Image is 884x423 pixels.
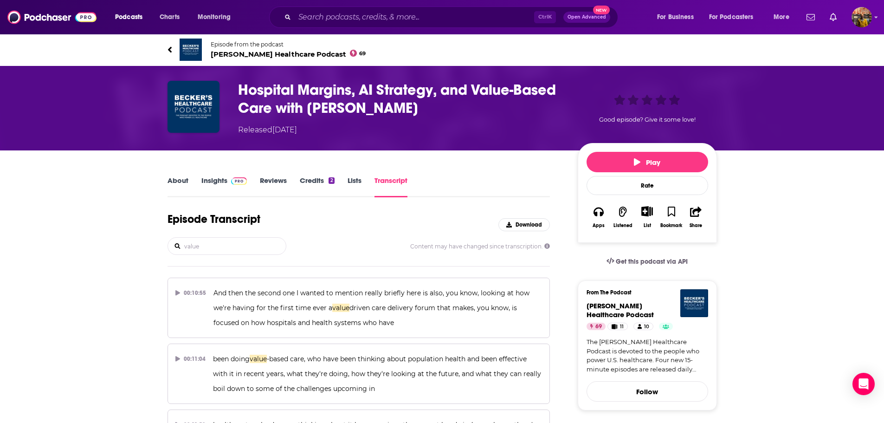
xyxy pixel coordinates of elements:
a: InsightsPodchaser Pro [201,176,247,197]
a: 11 [607,323,627,330]
img: Becker’s Healthcare Podcast [180,39,202,61]
span: Logged in as hratnayake [852,7,872,27]
button: 00:10:55And then the second one I wanted to mention really briefly here is also, you know, lookin... [168,278,550,338]
a: Transcript [374,176,407,197]
a: Show notifications dropdown [826,9,840,25]
div: Open Intercom Messenger [852,373,875,395]
span: been doing [213,355,250,363]
span: -based care, who have been thinking about population health and been effective with it in recent ... [213,355,543,393]
span: More [774,11,789,24]
img: Podchaser Pro [231,177,247,185]
span: value [332,304,349,312]
div: Rate [587,176,708,195]
span: For Podcasters [709,11,754,24]
span: Ctrl K [534,11,556,23]
a: Lists [348,176,361,197]
button: open menu [703,10,767,25]
button: Apps [587,200,611,234]
button: Share [684,200,708,234]
button: Show profile menu [852,7,872,27]
span: For Business [657,11,694,24]
span: And then the second one I wanted to mention really briefly here is also, you know, looking at how... [213,289,531,312]
div: 00:10:55 [175,286,206,300]
button: Open AdvancedNew [563,12,610,23]
span: Good episode? Give it some love! [599,116,696,123]
div: List [644,222,651,228]
h3: From The Podcast [587,289,701,296]
div: 2 [329,177,334,184]
span: Open Advanced [568,15,606,20]
button: Listened [611,200,635,234]
a: Becker’s Healthcare PodcastEpisode from the podcast[PERSON_NAME] Healthcare Podcast69 [168,39,717,61]
div: Released [DATE] [238,124,297,136]
h3: Hospital Margins, AI Strategy, and Value-Based Care with Laura Dyrda [238,81,563,117]
a: Get this podcast via API [599,250,696,273]
button: Play [587,152,708,172]
span: Episode from the podcast [211,41,366,48]
button: open menu [651,10,705,25]
a: About [168,176,188,197]
a: Reviews [260,176,287,197]
img: User Profile [852,7,872,27]
div: Share [690,223,702,228]
h1: Episode Transcript [168,212,260,226]
div: 00:11:04 [175,351,206,366]
a: Credits2 [300,176,334,197]
input: Search podcasts, credits, & more... [295,10,534,25]
span: 10 [644,322,649,332]
button: Download [498,218,550,231]
span: Podcasts [115,11,142,24]
span: value [250,355,267,363]
span: Get this podcast via API [616,258,688,266]
div: Search podcasts, credits, & more... [278,7,627,28]
span: 69 [595,322,602,332]
button: Bookmark [659,200,684,234]
img: Hospital Margins, AI Strategy, and Value-Based Care with Laura Dyrda [168,81,219,133]
span: [PERSON_NAME] Healthcare Podcast [587,301,654,319]
span: 69 [359,52,366,56]
a: The [PERSON_NAME] Healthcare Podcast is devoted to the people who power U.S. healthcare. Four new... [587,338,708,374]
button: open menu [109,10,155,25]
span: [PERSON_NAME] Healthcare Podcast [211,50,366,59]
a: 10 [633,323,653,330]
span: New [593,6,610,14]
span: driven care delivery forum that makes, you know, is focused on how hospitals and health systems w... [213,304,519,327]
img: Podchaser - Follow, Share and Rate Podcasts [7,8,97,26]
a: Becker’s Healthcare Podcast [587,301,654,319]
button: open menu [191,10,243,25]
button: Show More Button [638,206,657,216]
span: Charts [160,11,180,24]
span: Play [634,158,660,167]
a: Show notifications dropdown [803,9,819,25]
button: Follow [587,381,708,402]
button: open menu [767,10,801,25]
div: Show More ButtonList [635,200,659,234]
div: Bookmark [660,223,682,228]
img: Becker’s Healthcare Podcast [680,289,708,317]
span: 11 [620,322,624,332]
span: Content may have changed since transcription. [410,243,550,250]
a: Charts [154,10,185,25]
div: Apps [593,223,605,228]
a: 69 [587,323,606,330]
span: Download [516,221,542,228]
input: Search transcript... [183,238,286,254]
button: 00:11:04been doingvalue-based care, who have been thinking about population health and been effec... [168,344,550,404]
span: Monitoring [198,11,231,24]
div: Listened [613,223,632,228]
